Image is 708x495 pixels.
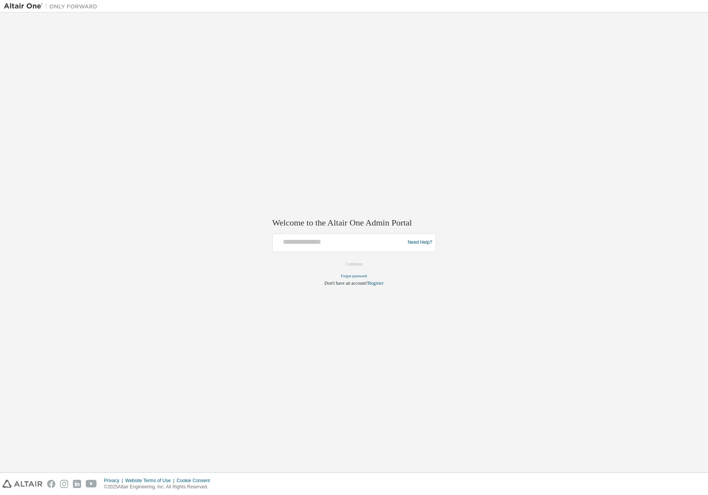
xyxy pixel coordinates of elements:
[47,480,55,488] img: facebook.svg
[341,274,367,278] a: Forgot password
[272,218,436,229] h2: Welcome to the Altair One Admin Portal
[104,477,125,484] div: Privacy
[325,280,368,286] span: Don't have an account?
[60,480,68,488] img: instagram.svg
[104,484,215,490] p: © 2025 Altair Engineering, Inc. All Rights Reserved.
[73,480,81,488] img: linkedin.svg
[86,480,97,488] img: youtube.svg
[2,480,42,488] img: altair_logo.svg
[125,477,177,484] div: Website Terms of Use
[4,2,101,10] img: Altair One
[177,477,214,484] div: Cookie Consent
[368,280,383,286] a: Register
